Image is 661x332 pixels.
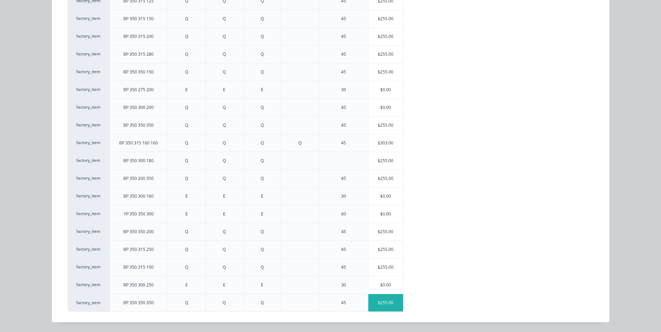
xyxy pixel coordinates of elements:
[341,104,346,111] div: 45
[341,51,346,57] div: 45
[185,264,188,270] div: Q
[298,140,301,146] div: Q
[123,193,154,199] div: BP 350 300 160
[341,122,346,128] div: 45
[68,134,109,152] div: factory_item
[261,158,264,164] div: Q
[341,87,346,93] div: 30
[123,229,154,235] div: BP 350 350 200
[261,122,264,128] div: Q
[261,264,264,270] div: Q
[185,69,188,75] div: Q
[223,175,226,182] div: Q
[124,211,154,217] div: YP 350 350 300
[368,134,403,152] div: $303.00
[368,170,403,187] div: $255.00
[123,246,154,253] div: BP 350 315 250
[261,282,263,288] div: E
[123,175,154,182] div: BP 350 200 350
[261,69,264,75] div: Q
[261,16,264,22] div: Q
[185,175,188,182] div: Q
[123,33,154,40] div: BP 350 315 200
[261,104,264,111] div: Q
[119,140,158,146] div: BP 350 315 160 160
[368,46,403,63] div: $255.00
[123,104,154,111] div: BP 350 300 200
[341,300,346,306] div: 45
[261,175,264,182] div: Q
[223,211,225,217] div: E
[123,264,154,270] div: BP 350 315 100
[341,69,346,75] div: 45
[185,140,188,146] div: Q
[185,193,188,199] div: E
[368,63,403,81] div: $255.00
[185,87,188,93] div: E
[223,69,226,75] div: Q
[68,27,109,45] div: factory_item
[368,294,403,311] div: $255.00
[223,229,226,235] div: Q
[368,259,403,276] div: $255.00
[68,45,109,63] div: factory_item
[68,276,109,294] div: factory_item
[341,229,346,235] div: 45
[368,205,403,223] div: $0.00
[223,16,226,22] div: Q
[368,99,403,116] div: $0.00
[68,223,109,240] div: factory_item
[341,16,346,22] div: 45
[261,87,263,93] div: E
[261,300,264,306] div: Q
[68,63,109,81] div: factory_item
[341,264,346,270] div: 45
[185,246,188,253] div: Q
[368,152,403,169] div: $255.00
[223,87,225,93] div: E
[223,122,226,128] div: Q
[68,258,109,276] div: factory_item
[261,211,263,217] div: E
[185,282,188,288] div: E
[341,282,346,288] div: 30
[223,300,226,306] div: Q
[68,294,109,312] div: factory_item
[123,122,154,128] div: BP 350 350 350
[341,193,346,199] div: 30
[341,246,346,253] div: 45
[68,205,109,223] div: factory_item
[261,193,263,199] div: E
[223,158,226,164] div: Q
[68,240,109,258] div: factory_item
[223,51,226,57] div: Q
[368,10,403,27] div: $255.00
[68,98,109,116] div: factory_item
[185,211,188,217] div: E
[223,282,225,288] div: E
[223,193,225,199] div: E
[341,33,346,40] div: 45
[185,229,188,235] div: Q
[368,117,403,134] div: $255.00
[261,51,264,57] div: Q
[368,28,403,45] div: $255.00
[261,229,264,235] div: Q
[368,276,403,294] div: $0.00
[68,152,109,169] div: factory_item
[223,104,226,111] div: Q
[185,33,188,40] div: Q
[68,116,109,134] div: factory_item
[368,81,403,98] div: $0.00
[341,140,346,146] div: 45
[123,69,154,75] div: BP 350 350 150
[368,188,403,205] div: $0.00
[185,158,188,164] div: Q
[123,16,154,22] div: BP 350 315 150
[223,246,226,253] div: Q
[123,87,154,93] div: BP 350 275 200
[185,51,188,57] div: Q
[68,81,109,98] div: factory_item
[68,187,109,205] div: factory_item
[185,122,188,128] div: Q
